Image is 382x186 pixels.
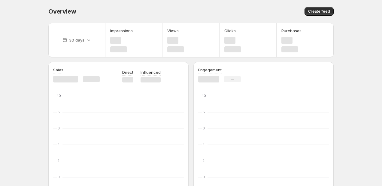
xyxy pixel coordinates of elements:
h3: Engagement [198,67,222,73]
text: 2 [57,159,59,163]
span: Create feed [308,9,330,14]
text: 10 [57,94,61,98]
text: 8 [202,110,205,114]
text: 10 [202,94,206,98]
text: 4 [57,142,60,147]
text: 0 [202,175,205,179]
h3: Views [167,28,179,34]
text: 8 [57,110,60,114]
h3: Clicks [224,28,236,34]
text: 0 [57,175,60,179]
text: 6 [57,126,60,130]
text: 2 [202,159,205,163]
h3: Purchases [281,28,302,34]
p: Influenced [141,69,161,75]
h3: Sales [53,67,63,73]
span: Overview [48,8,76,15]
h3: Impressions [110,28,133,34]
p: Direct [122,69,133,75]
text: 4 [202,142,205,147]
text: 6 [202,126,205,130]
button: Create feed [305,7,334,16]
p: 30 days [69,37,84,43]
